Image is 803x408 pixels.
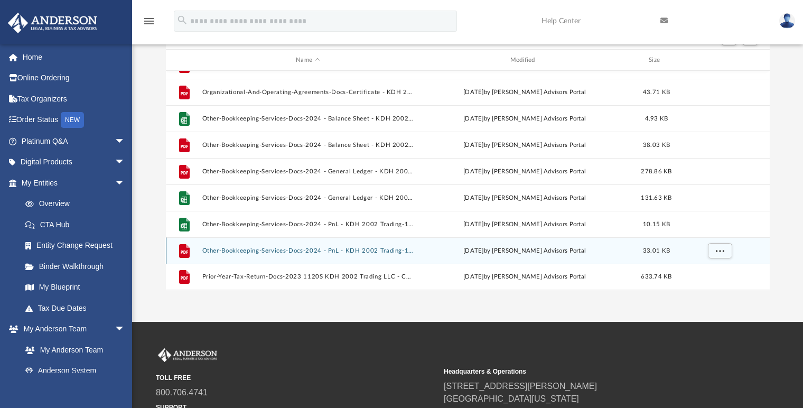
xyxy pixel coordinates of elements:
div: id [682,55,756,65]
span: 38.03 KB [642,142,669,148]
img: User Pic [779,13,795,29]
div: Modified [418,55,631,65]
i: menu [143,15,155,27]
small: TOLL FREE [156,373,436,383]
a: CTA Hub [15,214,141,235]
span: 43.71 KB [642,89,669,95]
div: [DATE] by [PERSON_NAME] Advisors Portal [418,167,630,177]
a: Online Ordering [7,68,141,89]
div: NEW [61,112,84,128]
a: My Blueprint [15,277,136,298]
a: My Anderson Team [15,339,130,360]
a: [GEOGRAPHIC_DATA][US_STATE] [444,394,579,403]
a: [STREET_ADDRESS][PERSON_NAME] [444,382,597,391]
span: 33.01 KB [642,248,669,254]
a: Home [7,47,141,68]
small: Headquarters & Operations [444,367,724,376]
a: Tax Due Dates [15,298,141,319]
a: 800.706.4741 [156,388,208,397]
div: [DATE] by [PERSON_NAME] Advisors Portal [418,193,630,203]
button: Other-Bookkeeping-Services-Docs-2024 - PnL - KDH 2002 Trading-175716968468bc4814a154d.pdf [202,247,414,254]
a: Entity Change Request [15,235,141,256]
span: 278.86 KB [641,169,671,174]
div: [DATE] by [PERSON_NAME] Advisors Portal [418,246,630,256]
button: Other-Bookkeeping-Services-Docs-2024 - General Ledger - KDH 2002 Trading-175716968468bc4814b5edb.... [202,194,414,201]
span: arrow_drop_down [115,131,136,152]
div: Name [201,55,414,65]
button: Other-Bookkeeping-Services-Docs-2024 - Balance Sheet - KDH 2002 Trading-175716968468bc4814b3aed.pdf [202,142,414,149]
button: Other-Bookkeeping-Services-Docs-2024 - General Ledger - KDH 2002 Trading-175716968468bc4814b52df.pdf [202,168,414,175]
div: [DATE] by [PERSON_NAME] Advisors Portal [418,114,630,124]
a: Order StatusNEW [7,109,141,131]
i: search [176,14,188,26]
span: 4.93 KB [645,116,668,122]
span: arrow_drop_down [115,172,136,194]
div: [DATE] by [PERSON_NAME] Advisors Portal [418,273,630,282]
a: Platinum Q&Aarrow_drop_down [7,131,141,152]
div: id [170,55,197,65]
a: Binder Walkthrough [15,256,141,277]
span: 131.63 KB [641,195,671,201]
img: Anderson Advisors Platinum Portal [5,13,100,33]
button: Other-Bookkeeping-Services-Docs-2024 - Balance Sheet - KDH 2002 Trading-175716968468bc481491cc7.xlsx [202,115,414,122]
div: [DATE] by [PERSON_NAME] Advisors Portal [418,141,630,150]
button: More options [707,243,732,259]
span: 633.74 KB [641,274,671,280]
button: Organizational-And-Operating-Agreements-Docs-Certificate - KDH 2002 Trading LLC-175716950568bc476... [202,89,414,96]
span: arrow_drop_down [115,152,136,173]
a: Tax Organizers [7,88,141,109]
div: [DATE] by [PERSON_NAME] Advisors Portal [418,220,630,229]
a: My Entitiesarrow_drop_down [7,172,141,193]
button: Prior-Year-Tax-Return-Docs-2023 1120S KDH 2002 Trading LLC - Completed Copy (accepted by IRS)-175... [202,274,414,281]
span: arrow_drop_down [115,319,136,340]
a: menu [143,20,155,27]
div: grid [166,71,770,290]
div: Size [635,55,677,65]
a: Anderson System [15,360,136,382]
a: Digital Productsarrow_drop_down [7,152,141,173]
button: Other-Bookkeeping-Services-Docs-2024 - PnL - KDH 2002 Trading-175716968468bc481495c6d.xlsx [202,221,414,228]
a: Overview [15,193,141,215]
img: Anderson Advisors Platinum Portal [156,348,219,362]
a: My Anderson Teamarrow_drop_down [7,319,136,340]
span: 10.15 KB [642,221,669,227]
div: [DATE] by [PERSON_NAME] Advisors Portal [418,88,630,97]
